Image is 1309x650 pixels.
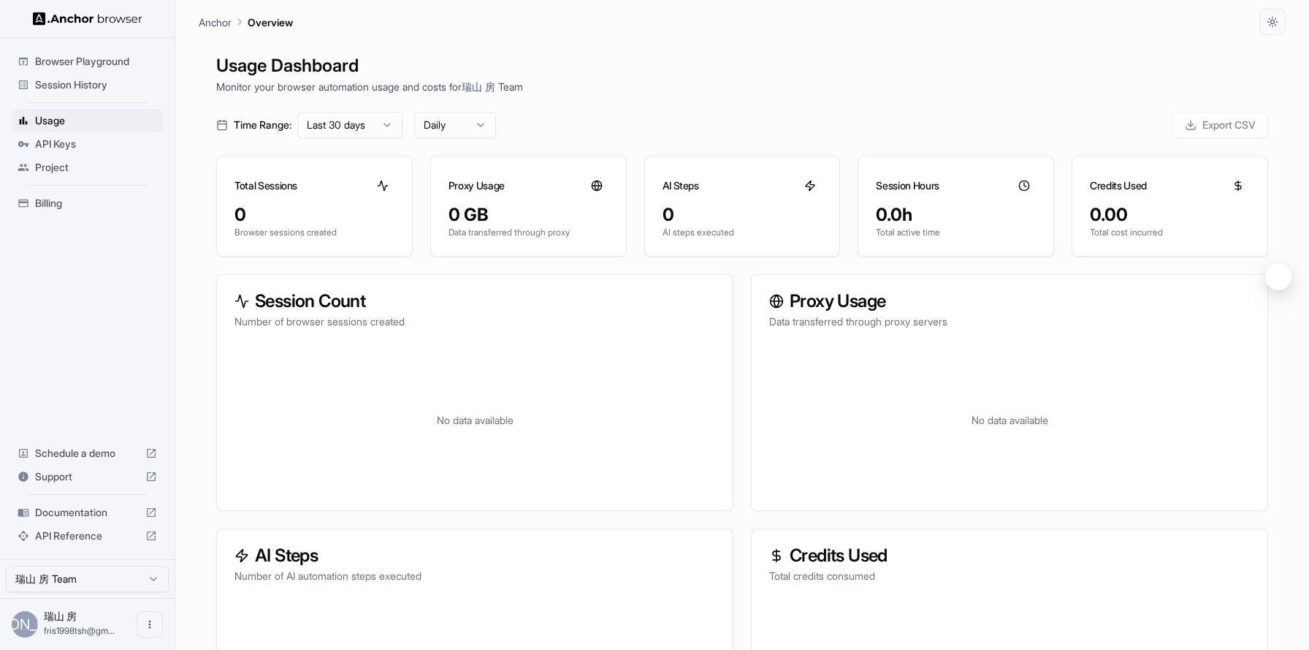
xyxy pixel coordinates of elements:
[12,132,163,156] div: API Keys
[216,53,1268,79] h1: Usage Dashboard
[137,611,163,638] button: Open menu
[1090,203,1250,227] div: 0.00
[234,292,715,310] h3: Session Count
[12,524,163,548] div: API Reference
[35,160,157,175] span: Project
[1090,178,1147,193] h3: Credits Used
[769,547,1250,564] h3: Credits Used
[876,178,939,193] h3: Session Hours
[216,79,1268,94] p: Monitor your browser automation usage and costs for 瑞山 房 Team
[199,15,232,30] p: Anchor
[248,15,293,30] p: Overview
[35,54,157,69] span: Browser Playground
[12,156,163,179] div: Project
[449,203,608,227] div: 0 GB
[769,347,1250,493] div: No data available
[876,203,1036,227] div: 0.0h
[33,12,142,26] img: Anchor Logo
[769,314,1250,329] p: Data transferred through proxy servers
[35,469,140,484] span: Support
[35,78,157,92] span: Session History
[769,569,1250,583] p: Total credits consumed
[1090,227,1250,238] p: Total cost incurred
[12,465,163,488] div: Support
[234,227,394,238] p: Browser sessions created
[12,50,163,73] div: Browser Playground
[663,227,823,238] p: AI steps executed
[44,625,115,636] span: fris1998tsh@gmail.com
[35,113,157,128] span: Usage
[234,347,715,493] div: No data available
[12,192,163,215] div: Billing
[35,196,157,211] span: Billing
[12,109,163,132] div: Usage
[35,446,140,461] span: Schedule a demo
[234,118,291,132] span: Time Range:
[769,292,1250,310] h3: Proxy Usage
[35,529,140,543] span: API Reference
[234,178,297,193] h3: Total Sessions
[199,14,293,30] nav: breadcrumb
[234,314,715,329] p: Number of browser sessions created
[234,203,394,227] div: 0
[876,227,1036,238] p: Total active time
[12,442,163,465] div: Schedule a demo
[35,137,157,151] span: API Keys
[12,73,163,97] div: Session History
[663,178,699,193] h3: AI Steps
[234,547,715,564] h3: AI Steps
[12,611,38,638] div: [PERSON_NAME]
[663,203,823,227] div: 0
[12,501,163,524] div: Documentation
[234,569,715,583] p: Number of AI automation steps executed
[449,227,608,238] p: Data transferred through proxy
[449,178,505,193] h3: Proxy Usage
[44,610,77,622] span: 瑞山 房
[35,505,140,520] span: Documentation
